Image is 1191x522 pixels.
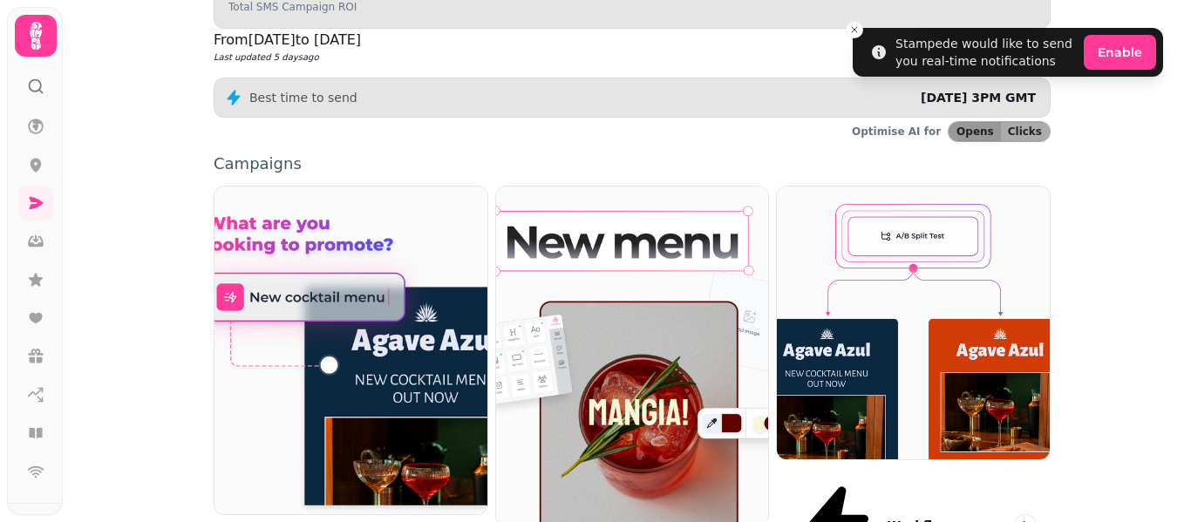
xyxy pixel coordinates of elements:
[214,51,361,64] p: Last updated 5 days ago
[852,125,941,139] p: Optimise AI for
[1001,122,1050,141] button: Clicks
[956,126,994,137] span: Opens
[214,30,361,51] p: From [DATE] to [DATE]
[921,91,1036,105] span: [DATE] 3PM GMT
[214,186,487,514] img: Quick Campaign
[249,89,357,106] p: Best time to send
[846,21,863,38] button: Close toast
[777,186,1050,459] img: Workflows (coming soon)
[214,156,1051,172] p: Campaigns
[895,35,1077,70] div: Stampede would like to send you real-time notifications
[1084,35,1156,70] button: Enable
[1008,126,1042,137] span: Clicks
[949,122,1001,141] button: Opens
